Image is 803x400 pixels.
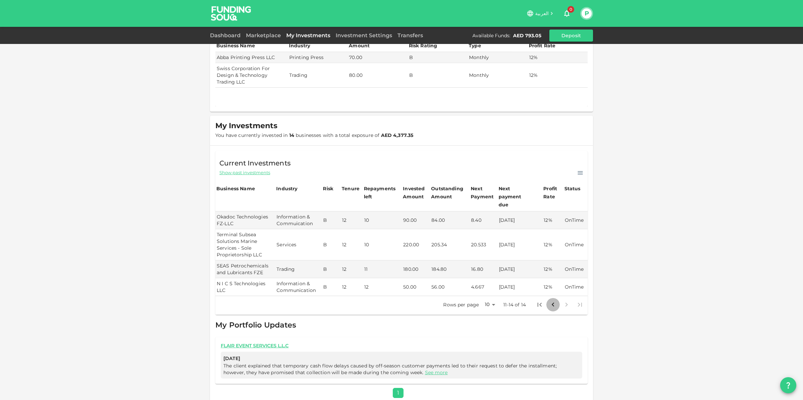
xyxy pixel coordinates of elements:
span: Show past investments [219,169,270,176]
td: Trading [288,63,348,88]
a: See more [425,369,448,376]
td: OnTime [563,278,588,296]
span: You have currently invested in businesses with a total exposure of [215,132,413,138]
a: Dashboard [210,32,243,39]
td: 10 [363,211,402,229]
div: Business Name [216,185,255,193]
td: 8.40 [470,211,498,229]
td: Swiss Corporation For Design & Technology Trading LLC [215,63,288,88]
td: 12 [341,229,363,260]
span: [DATE] [223,354,580,363]
td: 12% [542,278,563,296]
div: Tenure [342,185,360,193]
td: 184.80 [430,260,470,278]
td: Monthly [468,63,527,88]
div: Business Name [216,42,255,50]
div: Risk Rating [409,42,437,50]
span: The client explained that temporary cash flow delays caused by off-season customer payments led t... [223,363,557,376]
a: My Investments [284,32,333,39]
div: Profit Rate [543,185,562,201]
td: OnTime [563,260,588,278]
td: 84.00 [430,211,470,229]
button: 0 [560,7,574,20]
div: Type [469,42,482,50]
div: Next payment due [499,185,532,209]
td: Information & Communication [275,278,322,296]
div: Status [564,185,581,193]
td: 70.00 [348,52,408,63]
a: FLAIR EVENT SERVICES L.L.C [221,343,582,349]
div: Repayments left [364,185,397,201]
td: 16.80 [470,260,498,278]
div: Risk [323,185,336,193]
td: 205.34 [430,229,470,260]
td: 80.00 [348,63,408,88]
div: Next Payment [471,185,497,201]
td: 11 [363,260,402,278]
td: B [408,63,468,88]
td: 12% [542,260,563,278]
td: N I C S Technologies LLC [215,278,275,296]
td: 56.00 [430,278,470,296]
strong: 14 [289,132,294,138]
span: العربية [535,10,549,16]
td: 12% [528,63,588,88]
span: My Portfolio Updates [215,320,296,330]
td: 4.667 [470,278,498,296]
button: Go to first page [533,298,546,311]
td: 12 [341,260,363,278]
td: OnTime [563,211,588,229]
td: [DATE] [498,229,543,260]
div: AED 793.05 [513,32,541,39]
a: Transfers [395,32,426,39]
td: 220.00 [402,229,430,260]
td: Printing Press [288,52,348,63]
button: P [582,8,592,18]
td: [DATE] [498,260,543,278]
div: Amount [349,42,370,50]
strong: AED 4,377.35 [381,132,414,138]
div: Invested Amount [403,185,429,201]
td: Services [275,229,322,260]
div: Outstanding Amount [431,185,465,201]
span: My Investments [215,121,278,131]
td: 12 [341,278,363,296]
td: 12% [542,211,563,229]
td: [DATE] [498,211,543,229]
div: Profit Rate [529,42,556,50]
td: Abba Printing Press LLC [215,52,288,63]
button: Go to previous page [546,298,560,311]
div: Industry [289,42,310,50]
td: Okadoc Technologies FZ-LLC [215,211,275,229]
span: Current Investments [219,158,291,168]
td: Monthly [468,52,527,63]
td: B [408,52,468,63]
td: 12% [528,52,588,63]
button: Deposit [549,30,593,42]
td: Trading [275,260,322,278]
td: B [322,211,341,229]
p: 11-14 of 14 [503,301,526,308]
td: Information & Commuication [275,211,322,229]
td: OnTime [563,229,588,260]
td: 180.00 [402,260,430,278]
td: 50.00 [402,278,430,296]
div: Available Funds : [472,32,510,39]
td: B [322,229,341,260]
a: Investment Settings [333,32,395,39]
td: 10 [363,229,402,260]
button: question [780,377,796,393]
td: 12 [363,278,402,296]
td: Terminal Subsea Solutions Marine Services - Sole Proprietorship LLC [215,229,275,260]
td: B [322,260,341,278]
p: Rows per page [443,301,479,308]
div: Industry [276,185,297,193]
a: Marketplace [243,32,284,39]
td: 12 [341,211,363,229]
span: 0 [567,6,574,13]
